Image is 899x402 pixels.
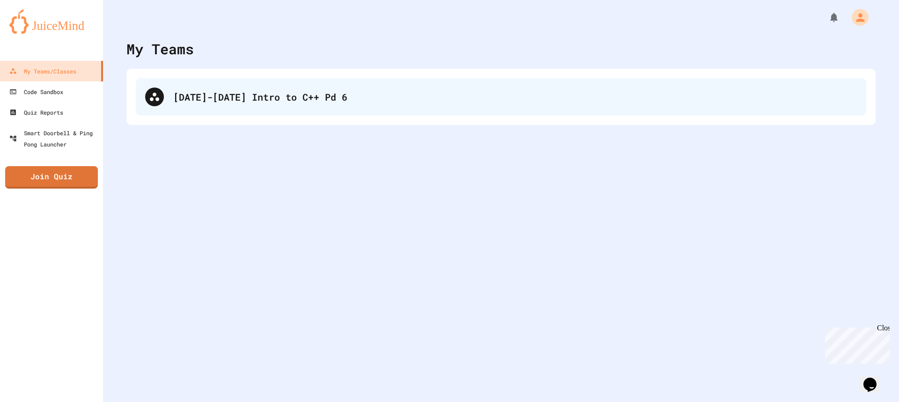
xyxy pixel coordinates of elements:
[821,324,890,364] iframe: chat widget
[4,4,65,59] div: Chat with us now!Close
[173,90,857,104] div: [DATE]-[DATE] Intro to C++ Pd 6
[9,127,99,150] div: Smart Doorbell & Ping Pong Launcher
[9,9,94,34] img: logo-orange.svg
[842,7,871,28] div: My Account
[811,9,842,25] div: My Notifications
[9,86,63,97] div: Code Sandbox
[5,166,98,189] a: Join Quiz
[9,107,63,118] div: Quiz Reports
[126,38,194,59] div: My Teams
[860,365,890,393] iframe: chat widget
[136,78,866,116] div: [DATE]-[DATE] Intro to C++ Pd 6
[9,66,76,77] div: My Teams/Classes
